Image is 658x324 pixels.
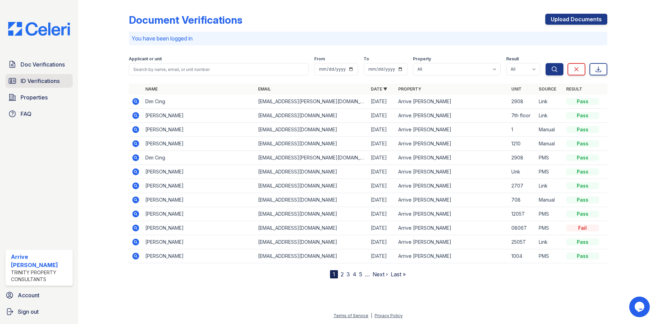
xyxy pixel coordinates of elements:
a: Sign out [3,305,75,319]
div: 1 [330,270,338,278]
td: Arrive [PERSON_NAME] [395,151,508,165]
td: Arrive [PERSON_NAME] [395,235,508,249]
td: [EMAIL_ADDRESS][DOMAIN_NAME] [255,179,368,193]
a: Last » [391,271,406,278]
td: Arrive [PERSON_NAME] [395,193,508,207]
td: Arrive [PERSON_NAME] [395,123,508,137]
label: From [314,56,325,62]
p: You have been logged in [132,34,605,43]
a: 2 [341,271,344,278]
td: [EMAIL_ADDRESS][DOMAIN_NAME] [255,109,368,123]
td: 1210 [509,137,536,151]
span: Sign out [18,308,39,316]
div: Pass [566,239,599,245]
a: Upload Documents [545,14,607,25]
td: Link [536,109,563,123]
span: FAQ [21,110,32,118]
td: 7th floor [509,109,536,123]
td: [DATE] [368,207,395,221]
a: Unit [511,86,522,92]
td: Dim Cing [143,151,255,165]
td: [PERSON_NAME] [143,207,255,221]
td: [PERSON_NAME] [143,179,255,193]
td: [EMAIL_ADDRESS][DOMAIN_NAME] [255,137,368,151]
a: Name [145,86,158,92]
a: ID Verifications [5,74,73,88]
td: Link [536,95,563,109]
td: 2707 [509,179,536,193]
div: Arrive [PERSON_NAME] [11,253,70,269]
td: [EMAIL_ADDRESS][PERSON_NAME][DOMAIN_NAME] [255,151,368,165]
td: Arrive [PERSON_NAME] [395,137,508,151]
td: [PERSON_NAME] [143,109,255,123]
label: Applicant or unit [129,56,162,62]
td: [EMAIL_ADDRESS][DOMAIN_NAME] [255,221,368,235]
td: Arrive [PERSON_NAME] [395,109,508,123]
td: 708 [509,193,536,207]
td: [EMAIL_ADDRESS][PERSON_NAME][DOMAIN_NAME] [255,95,368,109]
iframe: chat widget [629,297,651,317]
td: Arrive [PERSON_NAME] [395,221,508,235]
a: Terms of Service [333,313,368,318]
td: [EMAIL_ADDRESS][DOMAIN_NAME] [255,165,368,179]
a: Next › [373,271,388,278]
td: [DATE] [368,165,395,179]
a: 3 [346,271,350,278]
td: Manual [536,123,563,137]
a: Date ▼ [371,86,387,92]
a: Privacy Policy [375,313,403,318]
div: Pass [566,112,599,119]
td: 2908 [509,151,536,165]
div: Trinity Property Consultants [11,269,70,283]
td: 1004 [509,249,536,263]
td: [PERSON_NAME] [143,123,255,137]
td: [PERSON_NAME] [143,193,255,207]
td: 0806T [509,221,536,235]
div: Pass [566,98,599,105]
span: ID Verifications [21,77,60,85]
td: Arrive [PERSON_NAME] [395,95,508,109]
td: Link [536,179,563,193]
div: Pass [566,196,599,203]
a: FAQ [5,107,73,121]
div: Fail [566,225,599,231]
span: Properties [21,93,48,101]
input: Search by name, email, or unit number [129,63,309,75]
td: Arrive [PERSON_NAME] [395,249,508,263]
td: 1205T [509,207,536,221]
td: 1 [509,123,536,137]
div: Pass [566,253,599,260]
td: 2908 [509,95,536,109]
td: [DATE] [368,95,395,109]
a: 4 [353,271,356,278]
td: PMS [536,165,563,179]
td: [DATE] [368,249,395,263]
label: To [364,56,369,62]
label: Result [506,56,519,62]
a: Property [398,86,421,92]
div: Pass [566,140,599,147]
td: [PERSON_NAME] [143,235,255,249]
label: Property [413,56,431,62]
td: Manual [536,137,563,151]
td: [PERSON_NAME] [143,221,255,235]
a: Result [566,86,582,92]
td: [EMAIL_ADDRESS][DOMAIN_NAME] [255,207,368,221]
td: Arrive [PERSON_NAME] [395,165,508,179]
div: Pass [566,168,599,175]
div: Pass [566,154,599,161]
td: [DATE] [368,235,395,249]
span: … [365,270,370,278]
div: Document Verifications [129,14,242,26]
td: 2505T [509,235,536,249]
div: | [371,313,372,318]
div: Pass [566,211,599,217]
td: [DATE] [368,151,395,165]
td: [DATE] [368,137,395,151]
td: PMS [536,151,563,165]
td: [EMAIL_ADDRESS][DOMAIN_NAME] [255,249,368,263]
td: Arrive [PERSON_NAME] [395,179,508,193]
td: [EMAIL_ADDRESS][DOMAIN_NAME] [255,123,368,137]
a: Doc Verifications [5,58,73,71]
td: [PERSON_NAME] [143,165,255,179]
